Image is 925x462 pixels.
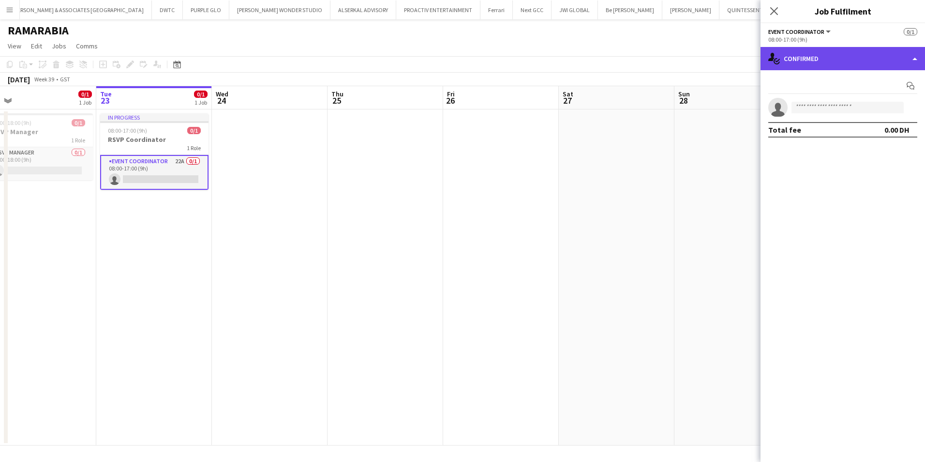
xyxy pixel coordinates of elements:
h3: Job Fulfilment [761,5,925,17]
button: [PERSON_NAME] [662,0,719,19]
span: 24 [214,95,228,106]
h1: RAMARABIA [8,23,69,38]
span: Tue [100,90,112,98]
div: In progress [100,113,209,121]
span: 0/1 [78,91,92,98]
app-card-role: Event Coordinator22A0/108:00-17:00 (9h) [100,155,209,190]
span: 26 [446,95,455,106]
button: QUINTESSENTIALLY DMCC [719,0,800,19]
span: 0/1 [194,91,208,98]
button: [PERSON_NAME] WONDER STUDIO [229,0,330,19]
span: 1 Role [71,137,85,144]
span: 25 [330,95,343,106]
button: Ferrari [480,0,513,19]
app-job-card: In progress08:00-17:00 (9h)0/1RSVP Coordinator1 RoleEvent Coordinator22A0/108:00-17:00 (9h) [100,113,209,190]
button: JWI GLOBAL [552,0,598,19]
span: Week 39 [32,76,56,83]
span: 1 Role [187,144,201,152]
span: 0/1 [187,127,201,134]
a: Jobs [48,40,70,52]
span: Sat [563,90,573,98]
span: 08:00-17:00 (9h) [108,127,147,134]
div: Total fee [768,125,801,135]
button: PROACTIV ENTERTAINMENT [396,0,480,19]
span: 28 [677,95,690,106]
span: Fri [447,90,455,98]
span: Sun [678,90,690,98]
button: Event Coordinator [768,28,832,35]
div: 0.00 DH [884,125,910,135]
span: 23 [99,95,112,106]
button: Next GCC [513,0,552,19]
div: 1 Job [79,99,91,106]
div: [DATE] [8,75,30,84]
span: 0/1 [904,28,917,35]
a: Comms [72,40,102,52]
div: 08:00-17:00 (9h) [768,36,917,43]
span: Thu [331,90,343,98]
button: [PERSON_NAME] & ASSOCIATES [GEOGRAPHIC_DATA] [5,0,152,19]
span: Wed [216,90,228,98]
span: 0/1 [72,119,85,126]
div: 1 Job [194,99,207,106]
button: Be [PERSON_NAME] [598,0,662,19]
span: Event Coordinator [768,28,824,35]
div: Confirmed [761,47,925,70]
span: 27 [561,95,573,106]
button: ALSERKAL ADVISORY [330,0,396,19]
span: Edit [31,42,42,50]
span: Jobs [52,42,66,50]
h3: RSVP Coordinator [100,135,209,144]
span: Comms [76,42,98,50]
a: View [4,40,25,52]
button: PURPLE GLO [183,0,229,19]
button: DWTC [152,0,183,19]
div: GST [60,76,70,83]
span: View [8,42,21,50]
a: Edit [27,40,46,52]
